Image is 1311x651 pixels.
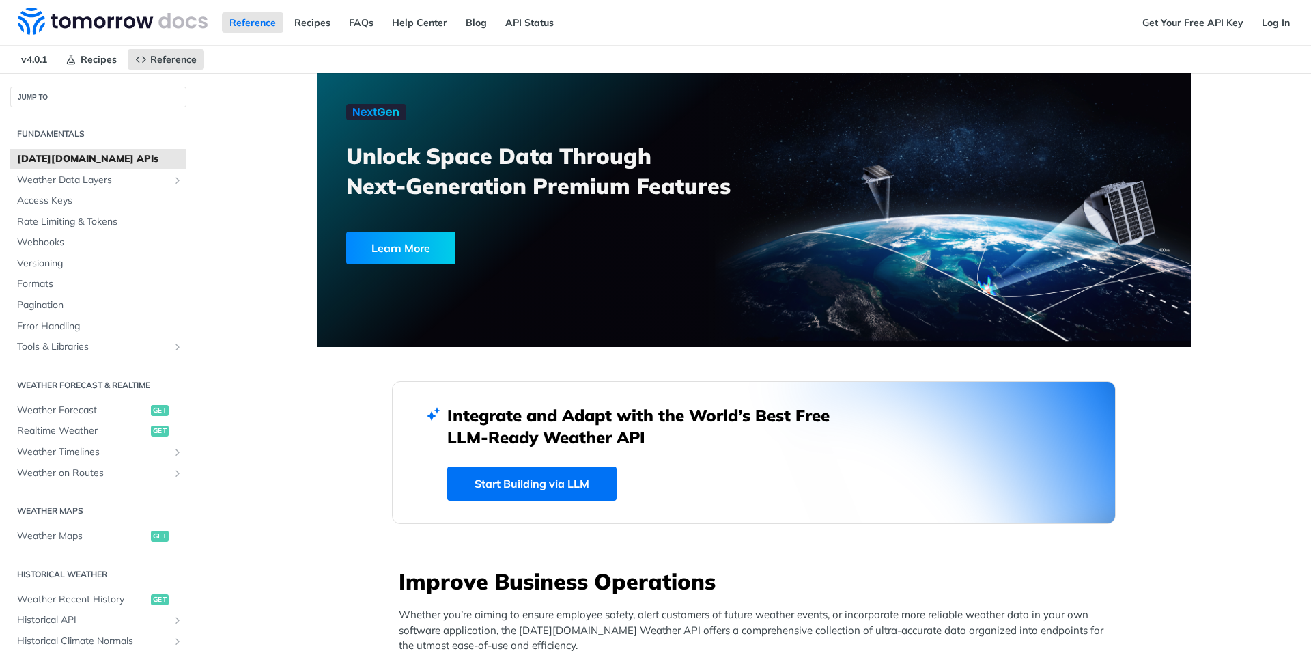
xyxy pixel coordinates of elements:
span: v4.0.1 [14,49,55,70]
span: Weather Maps [17,529,147,543]
span: Weather on Routes [17,467,169,480]
span: Recipes [81,53,117,66]
a: Help Center [384,12,455,33]
button: Show subpages for Weather Timelines [172,447,183,458]
a: Rate Limiting & Tokens [10,212,186,232]
button: Show subpages for Weather Data Layers [172,175,183,186]
a: Recipes [287,12,338,33]
span: get [151,426,169,437]
h2: Weather Forecast & realtime [10,379,186,391]
span: Formats [17,277,183,291]
a: Tools & LibrariesShow subpages for Tools & Libraries [10,337,186,357]
span: Historical Climate Normals [17,635,169,648]
a: Start Building via LLM [447,467,617,501]
span: Tools & Libraries [17,340,169,354]
span: Rate Limiting & Tokens [17,215,183,229]
a: Pagination [10,295,186,316]
span: Historical API [17,613,169,627]
a: Weather Forecastget [10,400,186,421]
h2: Historical Weather [10,568,186,581]
h3: Unlock Space Data Through Next-Generation Premium Features [346,141,769,201]
span: Weather Forecast [17,404,147,417]
span: Weather Timelines [17,445,169,459]
a: Weather TimelinesShow subpages for Weather Timelines [10,442,186,462]
span: Access Keys [17,194,183,208]
a: Versioning [10,253,186,274]
span: get [151,405,169,416]
button: Show subpages for Historical Climate Normals [172,636,183,647]
button: JUMP TO [10,87,186,107]
span: Weather Recent History [17,593,147,607]
img: Tomorrow.io Weather API Docs [18,8,208,35]
a: API Status [498,12,561,33]
a: Weather Data LayersShow subpages for Weather Data Layers [10,170,186,191]
span: Error Handling [17,320,183,333]
a: Reference [222,12,283,33]
a: Access Keys [10,191,186,211]
span: Webhooks [17,236,183,249]
a: Recipes [58,49,124,70]
a: Realtime Weatherget [10,421,186,441]
span: Weather Data Layers [17,174,169,187]
a: Reference [128,49,204,70]
span: Realtime Weather [17,424,147,438]
span: get [151,594,169,605]
span: [DATE][DOMAIN_NAME] APIs [17,152,183,166]
a: Formats [10,274,186,294]
h2: Fundamentals [10,128,186,140]
button: Show subpages for Tools & Libraries [172,342,183,352]
a: Log In [1254,12,1297,33]
a: FAQs [341,12,381,33]
span: Pagination [17,299,183,312]
a: Get Your Free API Key [1135,12,1251,33]
h3: Improve Business Operations [399,566,1116,596]
div: Learn More [346,232,455,264]
h2: Integrate and Adapt with the World’s Best Free LLM-Ready Weather API [447,404,850,448]
a: Blog [458,12,494,33]
a: Error Handling [10,316,186,337]
button: Show subpages for Weather on Routes [172,468,183,479]
h2: Weather Maps [10,505,186,517]
img: NextGen [346,104,406,120]
span: get [151,531,169,542]
button: Show subpages for Historical API [172,615,183,626]
a: [DATE][DOMAIN_NAME] APIs [10,149,186,169]
span: Reference [150,53,197,66]
a: Learn More [346,232,684,264]
span: Versioning [17,257,183,271]
a: Weather on RoutesShow subpages for Weather on Routes [10,463,186,484]
a: Weather Mapsget [10,526,186,546]
a: Historical APIShow subpages for Historical API [10,610,186,631]
a: Webhooks [10,232,186,253]
a: Weather Recent Historyget [10,590,186,610]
